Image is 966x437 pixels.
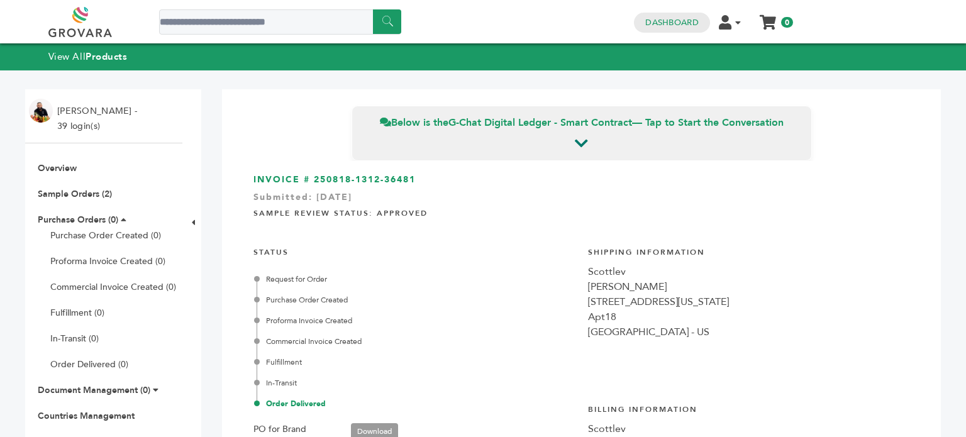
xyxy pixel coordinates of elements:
[50,358,128,370] a: Order Delivered (0)
[50,307,104,319] a: Fulfillment (0)
[645,17,698,28] a: Dashboard
[253,191,909,210] div: Submitted: [DATE]
[253,422,306,437] label: PO for Brand
[38,384,150,396] a: Document Management (0)
[257,336,575,347] div: Commercial Invoice Created
[257,398,575,409] div: Order Delivered
[380,116,784,130] span: Below is the — Tap to Start the Conversation
[86,50,127,63] strong: Products
[588,294,910,309] div: [STREET_ADDRESS][US_STATE]
[253,199,909,225] h4: Sample Review Status: Approved
[253,238,575,264] h4: STATUS
[588,309,910,324] div: Apt18
[448,116,632,130] strong: G-Chat Digital Ledger - Smart Contract
[257,274,575,285] div: Request for Order
[38,410,135,422] a: Countries Management
[257,294,575,306] div: Purchase Order Created
[781,17,793,28] span: 0
[588,395,910,421] h4: Billing Information
[588,324,910,340] div: [GEOGRAPHIC_DATA] - US
[50,230,161,241] a: Purchase Order Created (0)
[159,9,401,35] input: Search a product or brand...
[588,421,910,436] div: Scottlev
[257,357,575,368] div: Fulfillment
[588,279,910,294] div: [PERSON_NAME]
[253,174,909,186] h3: INVOICE # 250818-1312-36481
[50,281,176,293] a: Commercial Invoice Created (0)
[38,162,77,174] a: Overview
[50,255,165,267] a: Proforma Invoice Created (0)
[38,188,112,200] a: Sample Orders (2)
[257,315,575,326] div: Proforma Invoice Created
[38,214,118,226] a: Purchase Orders (0)
[588,238,910,264] h4: Shipping Information
[57,104,140,134] li: [PERSON_NAME] - 39 login(s)
[50,333,99,345] a: In-Transit (0)
[48,50,128,63] a: View AllProducts
[588,264,910,279] div: Scottlev
[761,11,775,25] a: My Cart
[257,377,575,389] div: In-Transit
